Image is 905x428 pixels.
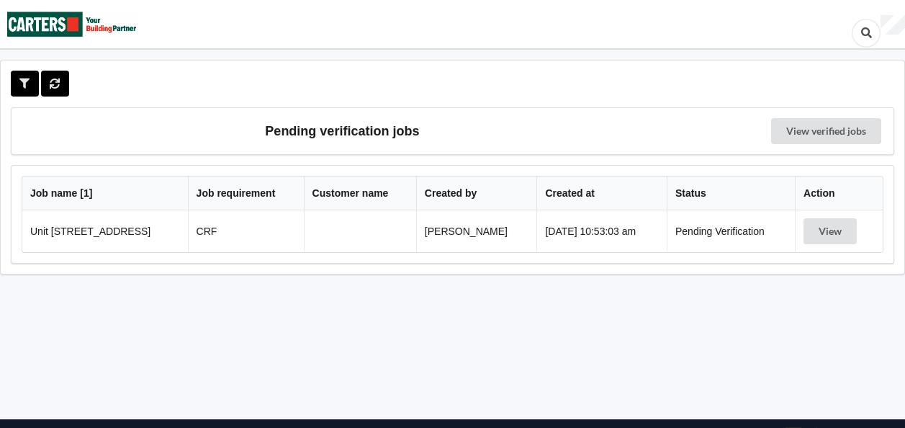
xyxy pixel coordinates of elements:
td: [PERSON_NAME] [416,210,537,252]
a: View verified jobs [771,118,881,144]
th: Action [795,177,883,210]
td: Unit [STREET_ADDRESS] [22,210,188,252]
th: Job name [ 1 ] [22,177,188,210]
td: Pending Verification [667,210,795,252]
th: Customer name [304,177,416,210]
th: Status [667,177,795,210]
a: View [803,226,860,237]
th: Job requirement [188,177,304,210]
td: [DATE] 10:53:03 am [536,210,667,252]
th: Created by [416,177,537,210]
div: User Profile [881,15,905,35]
img: Carters [7,1,137,48]
h3: Pending verification jobs [22,118,663,144]
button: View [803,218,857,244]
th: Created at [536,177,667,210]
td: CRF [188,210,304,252]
